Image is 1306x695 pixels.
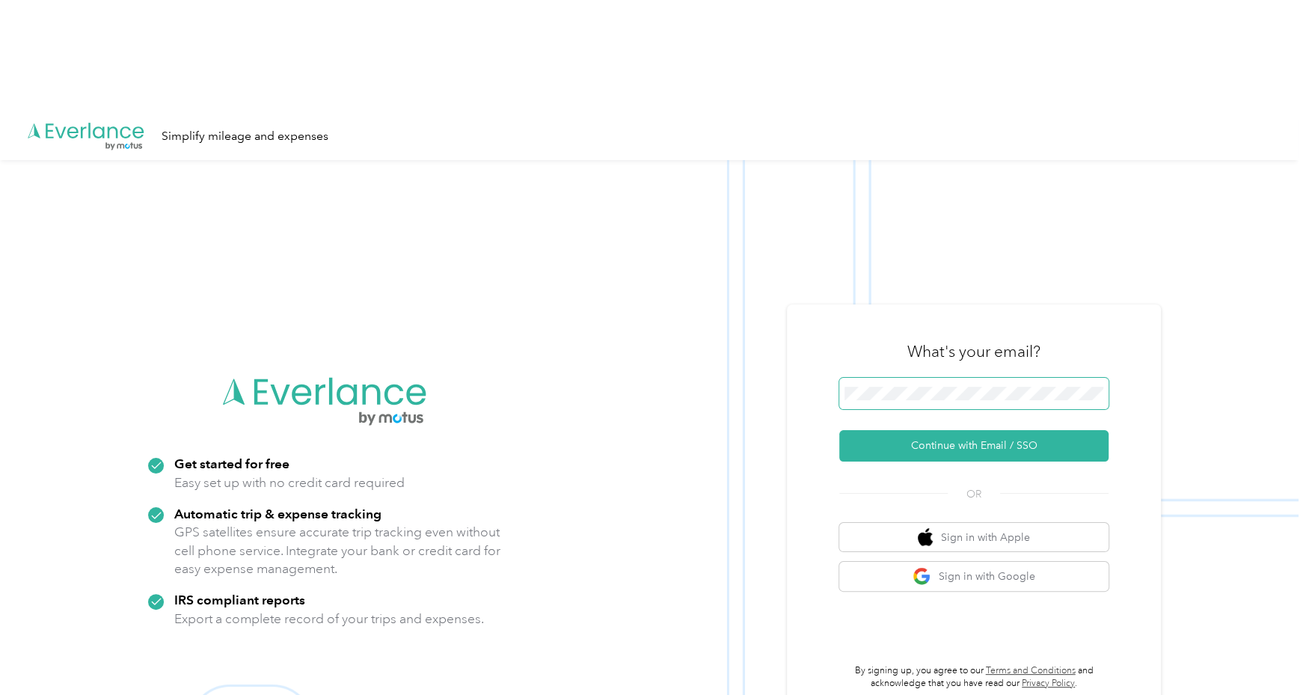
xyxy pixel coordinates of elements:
[174,610,484,628] p: Export a complete record of your trips and expenses.
[839,523,1109,552] button: apple logoSign in with Apple
[174,474,405,492] p: Easy set up with no credit card required
[839,664,1109,691] p: By signing up, you agree to our and acknowledge that you have read our .
[839,430,1109,462] button: Continue with Email / SSO
[174,523,501,578] p: GPS satellites ensure accurate trip tracking even without cell phone service. Integrate your bank...
[986,665,1076,676] a: Terms and Conditions
[948,486,1000,502] span: OR
[162,127,328,146] div: Simplify mileage and expenses
[174,506,381,521] strong: Automatic trip & expense tracking
[913,567,931,586] img: google logo
[174,592,305,607] strong: IRS compliant reports
[1022,678,1075,689] a: Privacy Policy
[918,528,933,547] img: apple logo
[174,456,289,471] strong: Get started for free
[839,562,1109,591] button: google logoSign in with Google
[907,341,1040,362] h3: What's your email?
